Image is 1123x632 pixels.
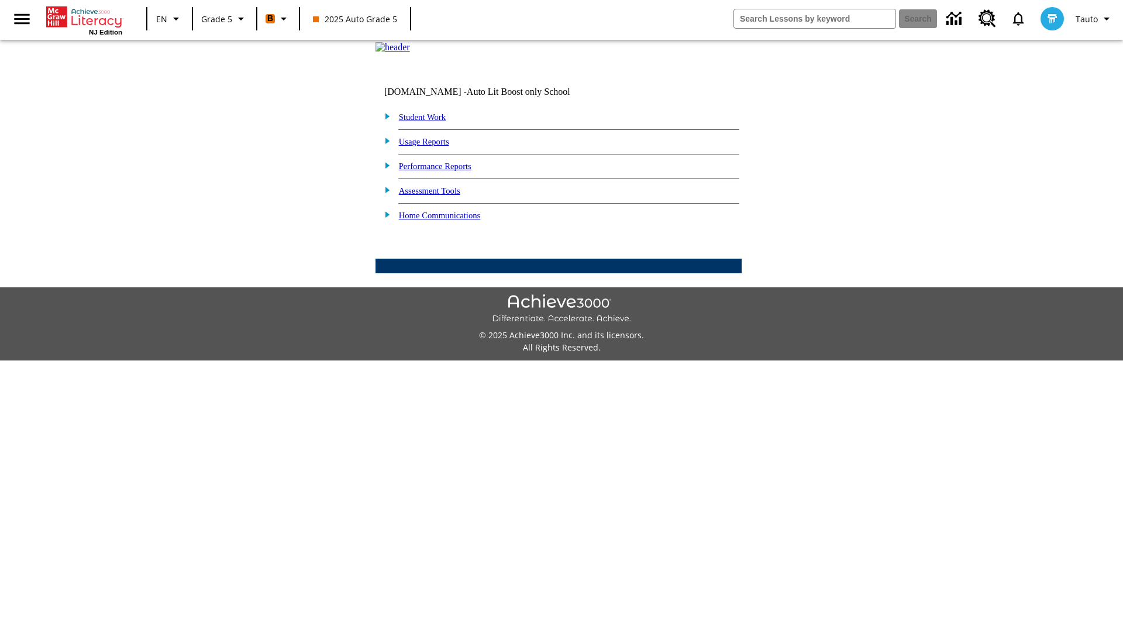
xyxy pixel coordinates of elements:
button: Grade: Grade 5, Select a grade [197,8,253,29]
img: plus.gif [378,160,391,170]
img: plus.gif [378,135,391,146]
span: EN [156,13,167,25]
button: Boost Class color is orange. Change class color [261,8,295,29]
a: Assessment Tools [399,186,460,195]
input: search field [734,9,895,28]
button: Open side menu [5,2,39,36]
span: NJ Edition [89,29,122,36]
span: B [267,11,273,26]
div: Home [46,4,122,36]
a: Student Work [399,112,446,122]
img: Achieve3000 Differentiate Accelerate Achieve [492,294,631,324]
a: Home Communications [399,211,481,220]
button: Select a new avatar [1034,4,1071,34]
span: 2025 Auto Grade 5 [313,13,397,25]
img: plus.gif [378,184,391,195]
a: Usage Reports [399,137,449,146]
a: Performance Reports [399,162,471,171]
img: plus.gif [378,209,391,219]
a: Data Center [939,3,972,35]
img: plus.gif [378,111,391,121]
img: header [376,42,410,53]
button: Profile/Settings [1071,8,1118,29]
span: Grade 5 [201,13,232,25]
td: [DOMAIN_NAME] - [384,87,600,97]
img: avatar image [1041,7,1064,30]
a: Resource Center, Will open in new tab [972,3,1003,35]
a: Notifications [1003,4,1034,34]
nobr: Auto Lit Boost only School [467,87,570,97]
button: Language: EN, Select a language [151,8,188,29]
span: Tauto [1076,13,1098,25]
